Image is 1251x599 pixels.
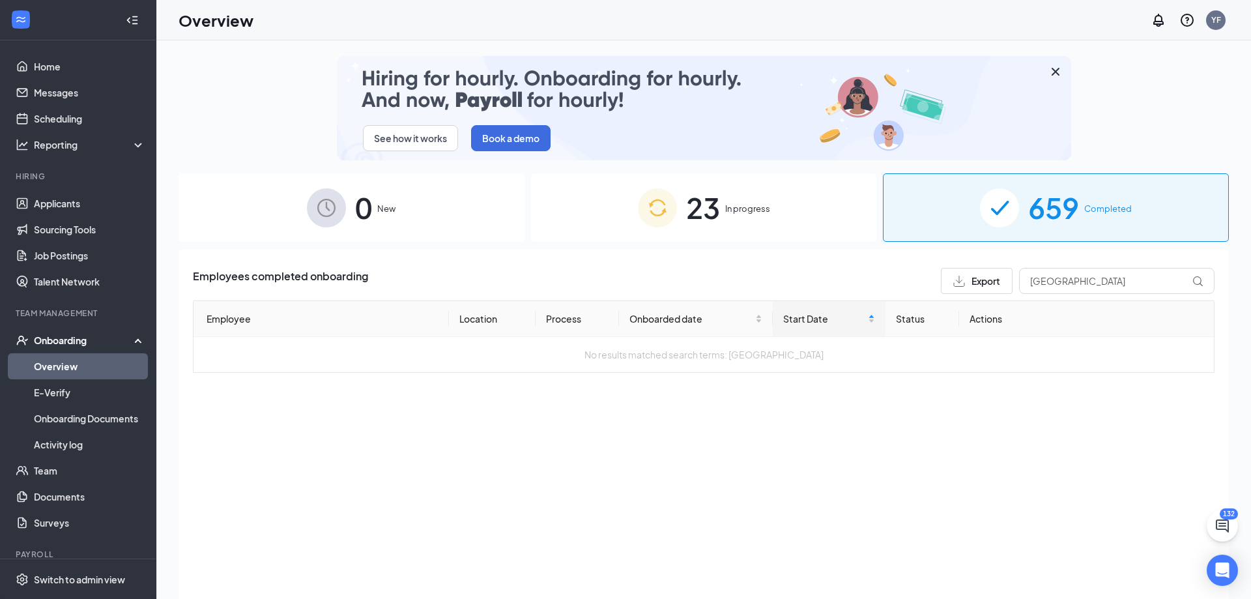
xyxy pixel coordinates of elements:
a: Home [34,53,145,80]
span: Start Date [783,312,865,326]
a: Onboarding Documents [34,405,145,431]
span: Employees completed onboarding [193,268,368,294]
svg: Collapse [126,14,139,27]
a: Talent Network [34,269,145,295]
button: ChatActive [1207,510,1238,542]
button: Book a demo [471,125,551,151]
svg: Notifications [1151,12,1166,28]
input: Search by Name, Job Posting, or Process [1019,268,1215,294]
span: Completed [1084,202,1132,215]
div: Onboarding [34,334,134,347]
button: Export [941,268,1013,294]
span: Onboarded date [629,312,753,326]
div: YF [1211,14,1221,25]
span: 23 [686,185,720,230]
a: E-Verify [34,379,145,405]
a: Team [34,458,145,484]
span: 0 [355,185,372,230]
a: Scheduling [34,106,145,132]
td: No results matched search terms: [GEOGRAPHIC_DATA] [194,337,1214,372]
div: Open Intercom Messenger [1207,555,1238,586]
a: Job Postings [34,242,145,269]
svg: UserCheck [16,334,29,347]
div: Switch to admin view [34,573,125,586]
svg: Cross [1048,64,1063,80]
th: Onboarded date [619,301,773,337]
a: Messages [34,80,145,106]
div: Team Management [16,308,143,319]
a: Sourcing Tools [34,216,145,242]
svg: ChatActive [1215,518,1230,534]
svg: QuestionInfo [1179,12,1195,28]
span: 659 [1028,185,1079,230]
h1: Overview [179,9,253,31]
div: Reporting [34,138,146,151]
a: Surveys [34,510,145,536]
a: Applicants [34,190,145,216]
span: Export [971,276,1000,285]
div: Hiring [16,171,143,182]
a: Overview [34,353,145,379]
th: Status [885,301,959,337]
span: In progress [725,202,770,215]
button: See how it works [363,125,458,151]
a: Documents [34,484,145,510]
span: New [377,202,395,215]
img: payroll-small.gif [337,56,1071,160]
a: Activity log [34,431,145,458]
th: Process [536,301,619,337]
th: Actions [959,301,1215,337]
th: Location [449,301,536,337]
th: Employee [194,301,449,337]
div: 132 [1220,508,1238,519]
svg: WorkstreamLogo [14,13,27,26]
svg: Settings [16,573,29,586]
svg: Analysis [16,138,29,151]
div: Payroll [16,549,143,560]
